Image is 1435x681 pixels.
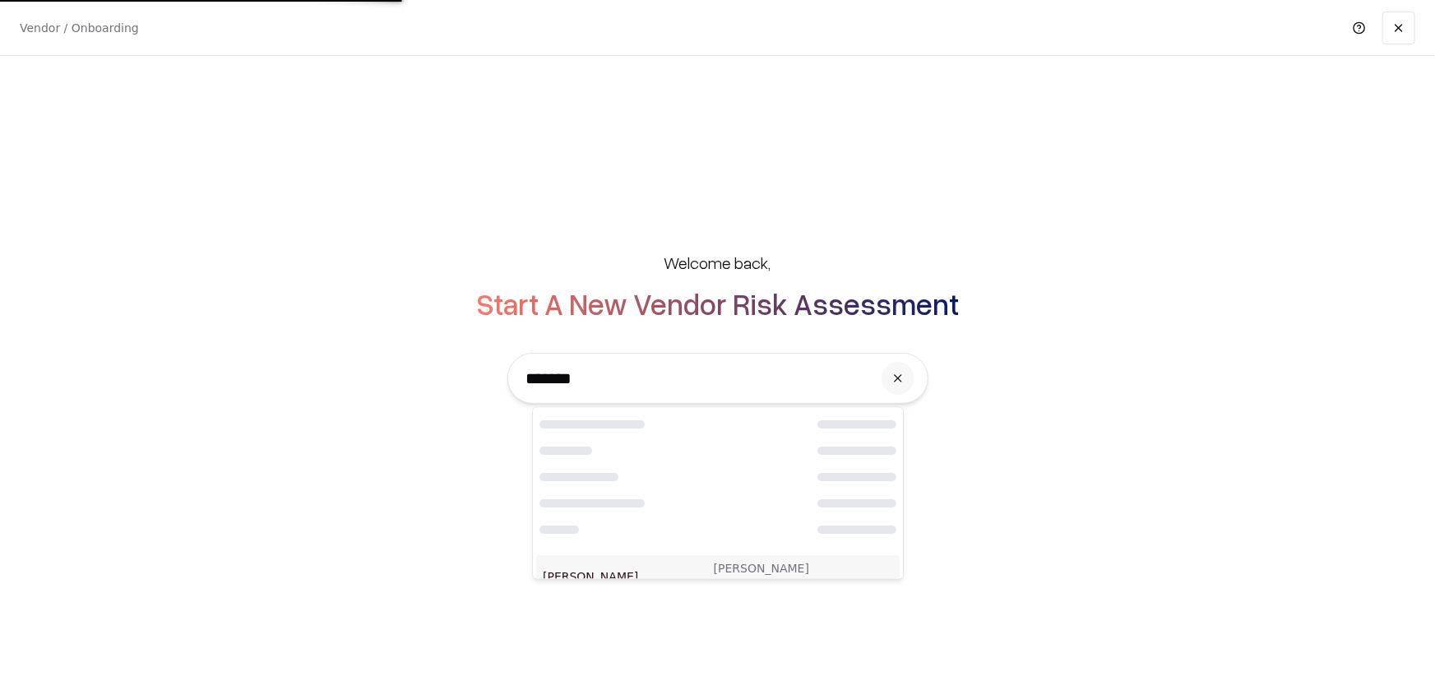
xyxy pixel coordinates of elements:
p: [PERSON_NAME][DOMAIN_NAME] [714,561,894,594]
div: Suggestions [532,407,904,580]
p: Vendor / Onboarding [20,20,139,36]
h2: Start A New Vendor Risk Assessment [476,287,959,320]
div: Loading... [533,408,903,553]
h5: Welcome back, [664,251,771,274]
p: [PERSON_NAME] [543,569,707,586]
